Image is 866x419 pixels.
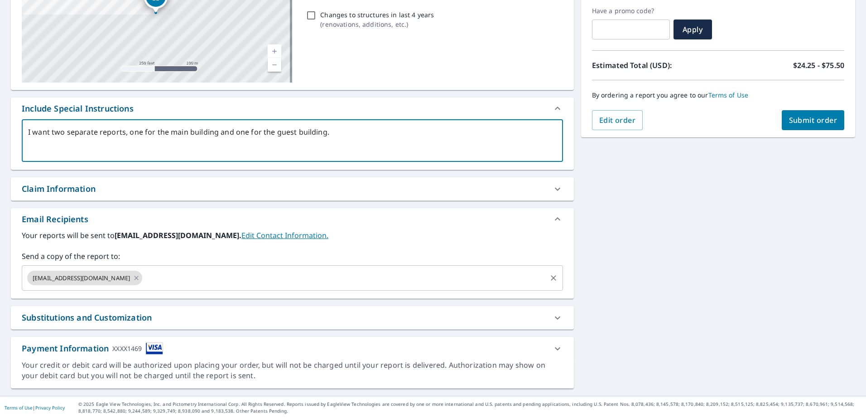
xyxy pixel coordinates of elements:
[599,115,636,125] span: Edit order
[592,91,844,99] p: By ordering a report you agree to our
[592,60,718,71] p: Estimated Total (USD):
[22,183,96,195] div: Claim Information
[547,272,560,284] button: Clear
[22,312,152,324] div: Substitutions and Customization
[146,342,163,355] img: cardImage
[681,24,705,34] span: Apply
[11,177,574,200] div: Claim Information
[5,404,33,411] a: Terms of Use
[268,44,281,58] a: Current Level 17, Zoom In
[22,102,134,115] div: Include Special Instructions
[28,128,557,154] textarea: I want two separate reports, one for the main building and one for the guest building.
[320,10,434,19] p: Changes to structures in last 4 years
[22,230,563,241] label: Your reports will be sent to
[27,271,142,285] div: [EMAIL_ADDRESS][DOMAIN_NAME]
[78,401,861,414] p: © 2025 Eagle View Technologies, Inc. and Pictometry International Corp. All Rights Reserved. Repo...
[22,360,563,381] div: Your credit or debit card will be authorized upon placing your order, but will not be charged unt...
[592,7,670,15] label: Have a promo code?
[27,274,135,283] span: [EMAIL_ADDRESS][DOMAIN_NAME]
[22,342,163,355] div: Payment Information
[5,405,65,410] p: |
[11,306,574,329] div: Substitutions and Customization
[268,58,281,72] a: Current Level 17, Zoom Out
[22,213,88,225] div: Email Recipients
[793,60,844,71] p: $24.25 - $75.50
[112,342,142,355] div: XXXX1469
[11,337,574,360] div: Payment InformationXXXX1469cardImage
[22,251,563,262] label: Send a copy of the report to:
[115,230,241,240] b: [EMAIL_ADDRESS][DOMAIN_NAME].
[789,115,837,125] span: Submit order
[35,404,65,411] a: Privacy Policy
[320,19,434,29] p: ( renovations, additions, etc. )
[11,208,574,230] div: Email Recipients
[11,97,574,119] div: Include Special Instructions
[782,110,845,130] button: Submit order
[592,110,643,130] button: Edit order
[674,19,712,39] button: Apply
[708,91,749,99] a: Terms of Use
[241,230,328,240] a: EditContactInfo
